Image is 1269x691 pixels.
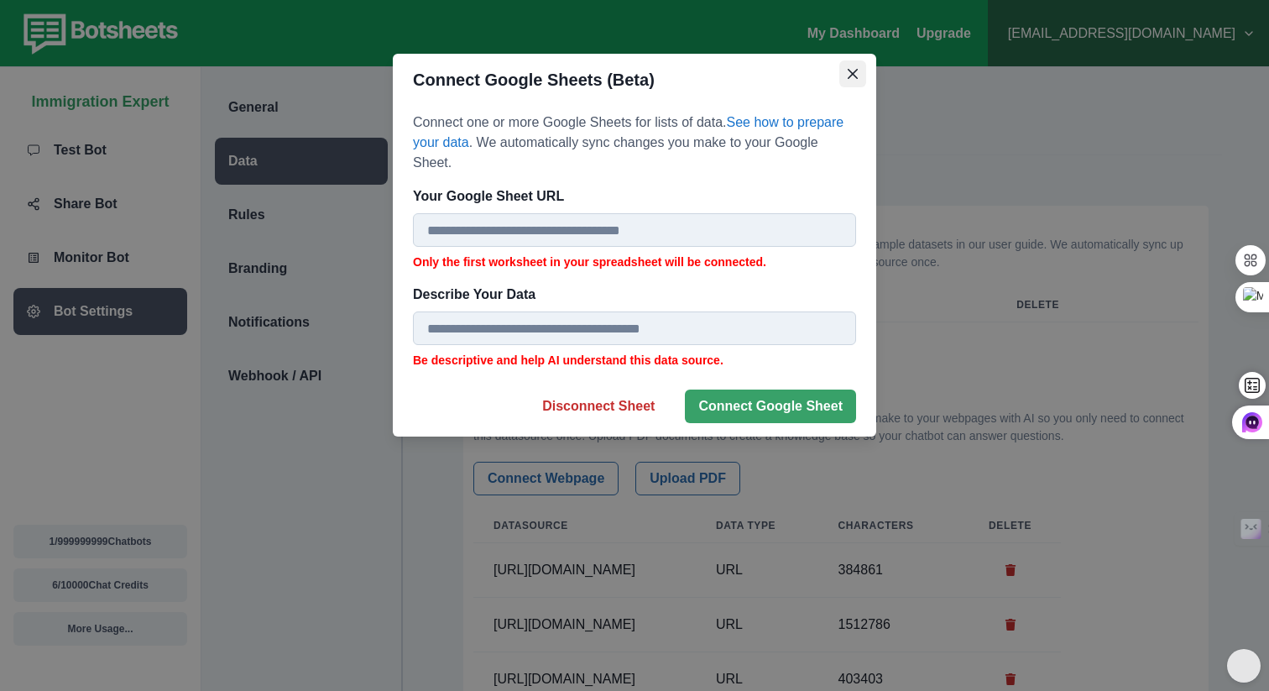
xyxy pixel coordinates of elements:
[529,390,668,423] button: Disconnect Sheet
[413,352,856,369] p: Be descriptive and help AI understand this data source.
[413,113,856,173] p: Connect one or more Google Sheets for lists of data. . We automatically sync changes you make to ...
[413,186,846,207] p: Your Google Sheet URL
[413,254,856,271] p: Only the first worksheet in your spreadsheet will be connected.
[413,285,846,305] p: Describe Your Data
[685,390,856,423] button: Connect Google Sheet
[839,60,866,87] button: Close
[393,54,876,106] header: Connect Google Sheets (Beta)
